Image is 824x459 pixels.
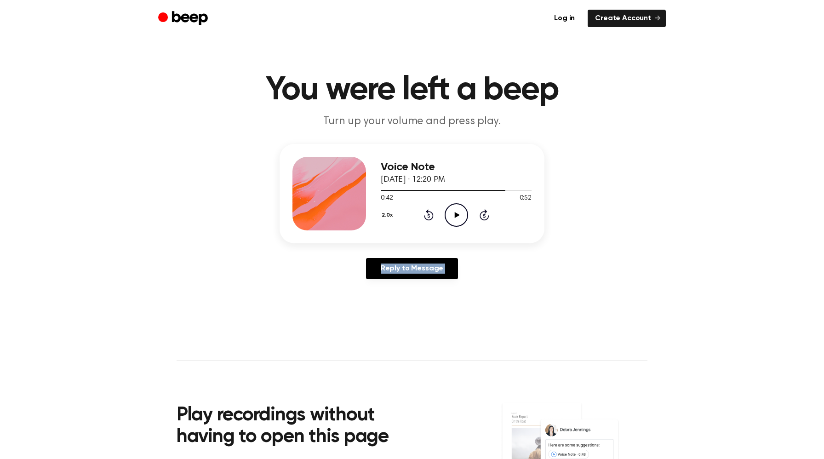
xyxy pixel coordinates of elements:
[381,176,445,184] span: [DATE] · 12:20 PM
[158,10,210,28] a: Beep
[520,194,532,203] span: 0:52
[366,258,458,279] a: Reply to Message
[588,10,666,27] a: Create Account
[381,194,393,203] span: 0:42
[381,161,532,173] h3: Voice Note
[547,10,582,27] a: Log in
[177,405,424,448] h2: Play recordings without having to open this page
[177,74,647,107] h1: You were left a beep
[235,114,589,129] p: Turn up your volume and press play.
[381,207,396,223] button: 2.0x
